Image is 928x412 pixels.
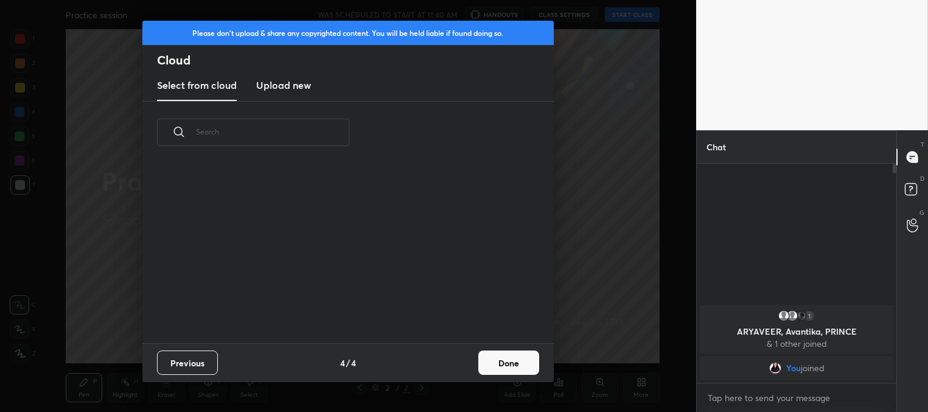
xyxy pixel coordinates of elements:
div: grid [142,160,539,343]
img: default.png [786,310,798,322]
h4: 4 [351,357,356,369]
p: G [919,208,924,217]
h3: Select from cloud [157,78,237,93]
button: Previous [157,351,218,375]
p: T [921,140,924,149]
span: You [786,363,800,373]
input: Search [196,106,349,158]
h4: / [346,357,350,369]
p: & 1 other joined [707,339,886,349]
p: Chat [697,131,736,163]
img: default.png [778,310,790,322]
button: Done [478,351,539,375]
h3: Upload new [256,78,311,93]
h2: Cloud [157,52,554,68]
img: 3fb1fb7925134e51ae6eba03aac1c5c6.jpg [795,310,807,322]
span: joined [800,363,824,373]
div: Please don't upload & share any copyrighted content. You will be held liable if found doing so. [142,21,554,45]
p: D [920,174,924,183]
div: 1 [803,310,815,322]
img: 9625ca254c9a4c39afd5df72150ff80f.jpg [769,362,781,374]
p: ARYAVEER, Avantika, PRINCE [707,327,886,337]
div: grid [697,302,896,383]
h4: 4 [340,357,345,369]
